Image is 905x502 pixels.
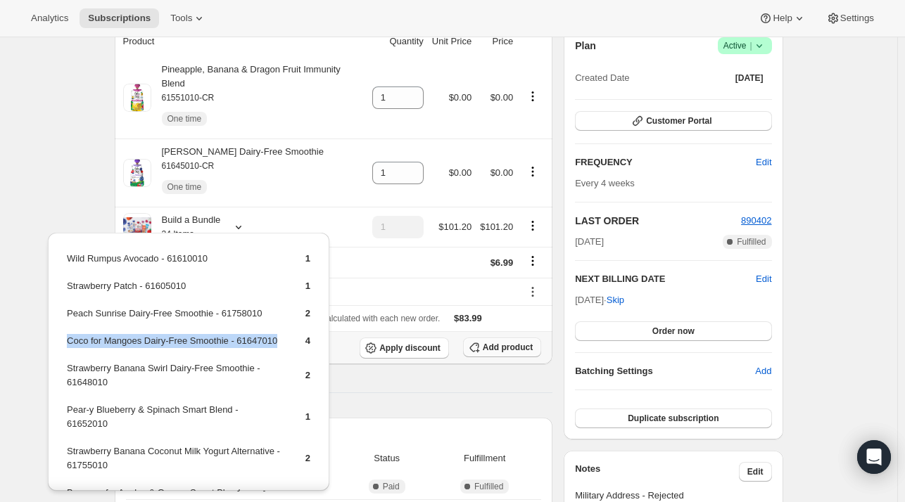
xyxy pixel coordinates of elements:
button: 890402 [741,214,771,228]
span: One time [167,181,202,193]
span: Add product [483,342,533,353]
span: 1 [305,253,310,264]
span: Analytics [31,13,68,24]
span: Fulfillment [436,451,533,465]
h2: FREQUENCY [575,155,756,169]
small: 61551010-CR [162,93,215,103]
span: Created Date [575,71,629,85]
th: Price [476,26,517,57]
span: Customer Portal [646,115,711,127]
span: [DATE] [575,235,604,249]
button: Customer Portal [575,111,771,131]
td: Strawberry Banana Swirl Dairy-Free Smoothie - 61648010 [66,361,281,401]
td: Pear-y Blueberry & Spinach Smart Blend - 61652010 [66,402,281,442]
h6: Batching Settings [575,364,755,378]
span: Edit [756,155,771,169]
td: Strawberry Banana Coconut Milk Yogurt Alternative - 61755010 [66,444,281,484]
button: Shipping actions [521,253,544,269]
h2: Plan [575,39,596,53]
span: Tools [170,13,192,24]
span: Status [346,451,428,465]
span: Edit [747,466,764,477]
span: 2 [305,370,310,380]
span: 4 [305,335,310,346]
span: $0.00 [491,167,514,178]
td: Peach Sunrise Dairy-Free Smoothie - 61758010 [66,306,281,332]
th: Unit Price [428,26,476,57]
span: Active [723,39,766,53]
button: Edit [739,462,772,482]
button: Product actions [521,164,544,179]
button: Edit [756,272,771,286]
a: 890402 [741,215,771,226]
button: Add product [463,337,541,357]
div: Pineapple, Banana & Dragon Fruit Immunity Blend [151,63,364,133]
button: Skip [598,289,633,311]
button: Product actions [521,218,544,233]
td: Wild Rumpus Avocado - 61610010 [66,251,281,277]
button: Subscriptions [80,8,159,28]
button: Settings [818,8,882,28]
span: Add [755,364,771,378]
div: [PERSON_NAME] Dairy-Free Smoothie [151,145,324,201]
span: Apply discount [379,342,441,354]
th: Quantity [368,26,428,57]
small: 61645010-CR [162,161,215,171]
span: [DATE] · [575,295,624,305]
span: 2 [305,453,310,463]
span: 1 [305,281,310,291]
span: $83.99 [454,313,482,323]
button: Analytics [23,8,77,28]
button: Order now [575,321,771,341]
button: Edit [747,151,780,174]
th: Product [115,26,368,57]
span: Paid [383,481,400,492]
span: Duplicate subscription [628,413,719,424]
span: Skip [607,293,624,307]
button: Product actions [521,89,544,104]
span: Settings [840,13,874,24]
img: product img [123,159,151,187]
span: | [749,40,752,51]
button: Duplicate subscription [575,408,771,428]
button: Help [750,8,814,28]
span: Subscriptions [88,13,151,24]
td: Strawberry Patch - 61605010 [66,278,281,304]
button: Tools [162,8,215,28]
span: [DATE] [735,72,764,84]
span: Help [773,13,792,24]
span: Every 4 weeks [575,178,635,188]
div: Build a Bundle [151,213,221,241]
span: $6.99 [491,257,514,268]
span: 2 [305,308,310,318]
span: $101.20 [480,221,513,232]
div: Open Intercom Messenger [857,440,891,474]
span: One time [167,113,202,124]
img: product img [123,84,151,112]
span: $0.00 [491,92,514,103]
h2: NEXT BILLING DATE [575,272,756,286]
h3: Notes [575,462,739,482]
span: $0.00 [449,167,472,178]
span: Order now [652,326,695,337]
button: [DATE] [727,68,772,88]
span: Fulfilled [737,236,766,247]
button: Add [747,360,780,382]
button: Apply discount [360,337,449,359]
h2: LAST ORDER [575,214,741,228]
span: $101.20 [438,221,472,232]
span: 1 [305,411,310,422]
td: Coco for Mangoes Dairy-Free Smoothie - 61647010 [66,333,281,359]
span: Fulfilled [474,481,503,492]
span: $0.00 [449,92,472,103]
